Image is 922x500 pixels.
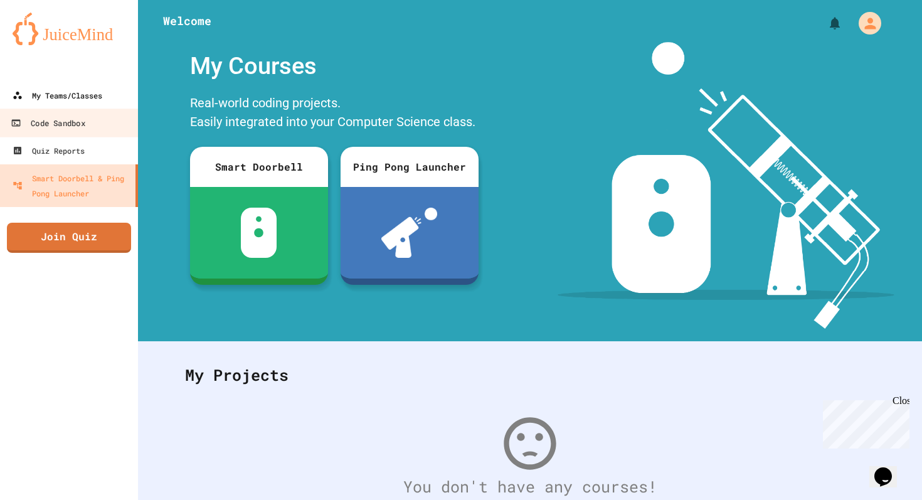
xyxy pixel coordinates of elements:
[381,208,437,258] img: ppl-with-ball.png
[11,115,85,131] div: Code Sandbox
[13,143,85,158] div: Quiz Reports
[184,90,485,137] div: Real-world coding projects. Easily integrated into your Computer Science class.
[5,5,87,80] div: Chat with us now!Close
[13,171,130,201] div: Smart Doorbell & Ping Pong Launcher
[818,395,909,449] iframe: chat widget
[845,9,884,38] div: My Account
[869,450,909,487] iframe: chat widget
[341,147,479,187] div: Ping Pong Launcher
[241,208,277,258] img: sdb-white.svg
[190,147,328,187] div: Smart Doorbell
[184,42,485,90] div: My Courses
[558,42,894,329] img: banner-image-my-projects.png
[804,13,845,34] div: My Notifications
[13,13,125,45] img: logo-orange.svg
[7,223,131,253] a: Join Quiz
[172,475,888,499] div: You don't have any courses!
[172,351,888,400] div: My Projects
[13,88,102,103] div: My Teams/Classes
